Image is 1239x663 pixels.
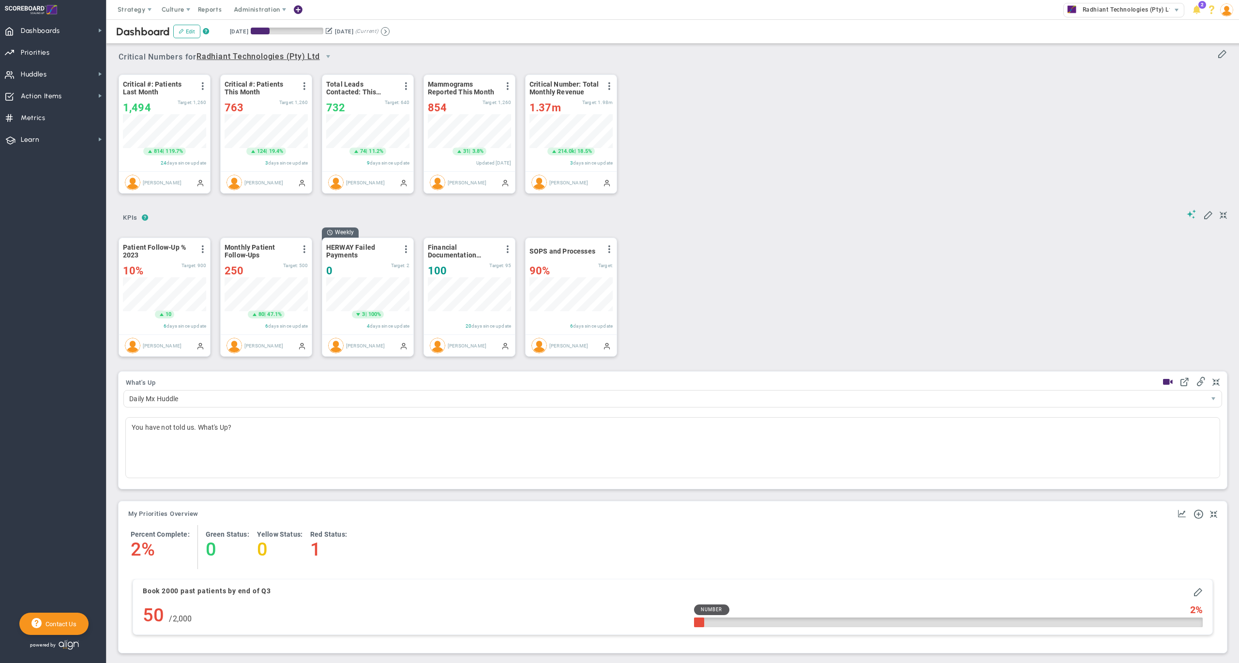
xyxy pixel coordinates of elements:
[128,511,198,517] span: My Priorities Overview
[489,263,504,268] span: Target:
[448,180,486,185] span: [PERSON_NAME]
[251,28,323,34] div: Period Progress: 26% Day 24 of 90 with 66 remaining.
[119,48,339,66] span: Critical Numbers for
[123,102,151,114] span: 1,494
[279,100,294,105] span: Target:
[476,160,511,166] span: Updated [DATE]
[335,27,353,36] div: [DATE]
[295,100,308,105] span: 1,260
[430,338,445,353] img: Samantha Le Roux
[225,102,243,114] span: 763
[385,100,399,105] span: Target:
[428,80,498,96] span: Mammograms Reported This Month
[298,342,306,349] span: Manually Updated
[367,160,370,166] span: 9
[466,323,471,329] span: 20
[163,148,164,154] span: |
[498,100,511,105] span: 1,260
[126,379,156,387] button: What's Up
[400,179,408,186] span: Manually Updated
[549,343,588,348] span: [PERSON_NAME]
[1195,604,1203,615] span: %
[269,148,284,154] span: 19.4%
[161,160,166,166] span: 24
[1187,210,1196,219] span: Suggestions (AI Feature)
[124,391,1205,407] span: Daily Mx Huddle
[197,263,206,268] span: 900
[206,539,249,560] h4: 0
[471,323,511,329] span: days since update
[21,86,62,106] span: Action Items
[244,343,283,348] span: [PERSON_NAME]
[162,6,184,13] span: Culture
[529,247,595,255] span: SOPS and Processes
[365,311,367,317] span: |
[265,323,268,329] span: 6
[234,6,280,13] span: Administration
[573,323,613,329] span: days since update
[570,160,573,166] span: 3
[166,160,206,166] span: days since update
[166,148,183,154] span: 119.7%
[1078,3,1175,16] span: Radhiant Technologies (Pty) Ltd
[116,25,170,38] span: Dashboard
[166,311,171,318] span: 10
[501,179,509,186] span: Manually Updated
[469,148,470,154] span: |
[299,263,308,268] span: 500
[1066,3,1078,15] img: 33475.Company.photo
[328,175,344,190] img: Tammy Gratz
[549,180,588,185] span: [PERSON_NAME]
[1205,391,1222,407] span: select
[355,27,378,36] span: (Current)
[400,342,408,349] span: Manually Updated
[196,51,320,63] span: Radhiant Technologies (Pty) Ltd
[701,606,722,613] span: Number
[196,179,204,186] span: Manually Updated
[603,342,611,349] span: Manually Updated
[42,620,76,628] span: Contact Us
[582,100,597,105] span: Target:
[362,311,365,318] span: 3
[501,342,509,349] span: Manually Updated
[225,243,295,259] span: Monthly Patient Follow-Ups
[369,148,383,154] span: 11.2%
[21,130,39,150] span: Learn
[125,175,140,190] img: Tanya Hanekom
[1217,48,1227,58] span: Edit or Add Critical Numbers
[570,323,573,329] span: 6
[505,263,511,268] span: 95
[19,637,119,652] div: Powered by Align
[125,417,1220,478] div: You have not told us. What's Up?
[123,80,193,96] span: Critical #: Patients Last Month
[1198,1,1206,9] span: 2
[368,311,381,317] span: 100%
[531,175,547,190] img: Anith Chacko
[257,530,302,539] h4: Yellow Status:
[558,148,574,155] span: 214.0k
[258,311,264,318] span: 80
[326,102,345,114] span: 732
[430,175,445,190] img: Anith Chacko
[577,148,592,154] span: 18.5%
[603,179,611,186] span: Manually Updated
[128,511,198,518] button: My Priorities Overview
[529,265,550,277] span: 90%
[1190,604,1195,615] span: 2
[225,80,295,96] span: Critical #: Patients This Month
[267,311,282,317] span: 47.1%
[227,338,242,353] img: Samantha Le Roux
[283,263,298,268] span: Target:
[463,148,469,155] span: 31
[118,6,146,13] span: Strategy
[310,539,347,560] h4: 1
[328,338,344,353] img: Samantha Le Roux
[181,263,196,268] span: Target:
[326,243,396,259] span: HERWAY Failed Payments
[326,265,332,277] span: 0
[154,148,163,155] span: 814
[131,530,190,539] h4: Percent Complete:
[126,379,156,386] span: What's Up
[391,263,406,268] span: Target:
[143,587,271,595] h4: Book 2000 past patients by end of Q3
